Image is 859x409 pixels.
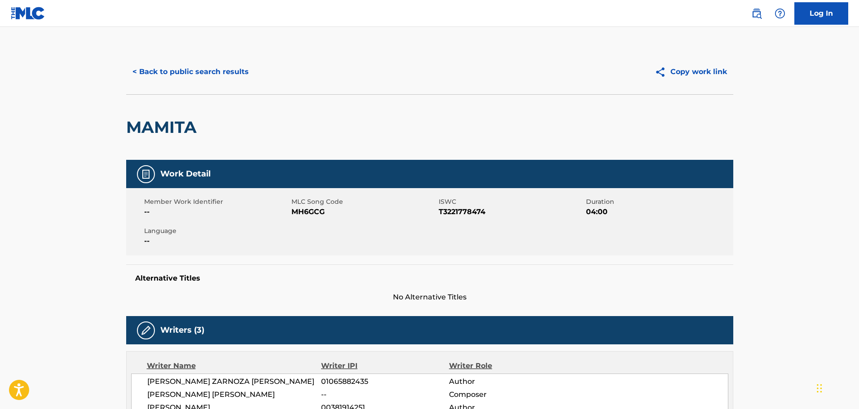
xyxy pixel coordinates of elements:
span: -- [321,389,449,400]
h5: Work Detail [160,169,211,179]
span: -- [144,207,289,217]
div: Help [771,4,789,22]
img: Writers [141,325,151,336]
div: Drag [817,375,822,402]
span: Duration [586,197,731,207]
img: search [751,8,762,19]
span: MH6GCG [291,207,436,217]
span: -- [144,236,289,246]
span: Author [449,376,565,387]
span: [PERSON_NAME] ZARNOZA [PERSON_NAME] [147,376,322,387]
div: Writer Role [449,361,565,371]
span: 01065882435 [321,376,449,387]
img: MLC Logo [11,7,45,20]
div: Writer IPI [321,361,449,371]
h5: Writers (3) [160,325,204,335]
span: Language [144,226,289,236]
h5: Alternative Titles [135,274,724,283]
span: 04:00 [586,207,731,217]
a: Public Search [748,4,766,22]
span: Member Work Identifier [144,197,289,207]
a: Log In [794,2,848,25]
span: Composer [449,389,565,400]
span: [PERSON_NAME] [PERSON_NAME] [147,389,322,400]
span: ISWC [439,197,584,207]
button: Copy work link [648,61,733,83]
iframe: Chat Widget [814,366,859,409]
img: help [775,8,785,19]
img: Copy work link [655,66,670,78]
img: Work Detail [141,169,151,180]
span: T3221778474 [439,207,584,217]
div: Writer Name [147,361,322,371]
h2: MAMITA [126,117,201,137]
button: < Back to public search results [126,61,255,83]
span: MLC Song Code [291,197,436,207]
span: No Alternative Titles [126,292,733,303]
